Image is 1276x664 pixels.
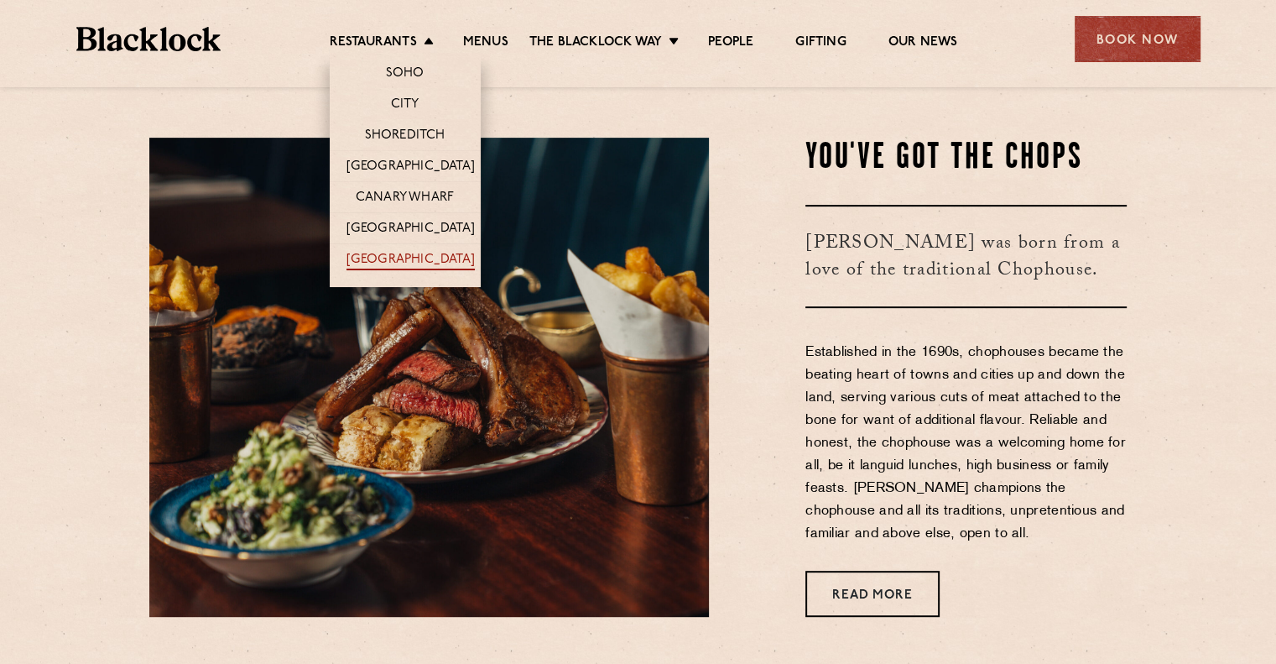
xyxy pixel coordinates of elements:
div: Book Now [1075,16,1200,62]
a: [GEOGRAPHIC_DATA] [346,252,475,270]
a: Canary Wharf [356,190,454,208]
a: Shoreditch [365,128,445,146]
p: Established in the 1690s, chophouses became the beating heart of towns and cities up and down the... [805,342,1127,546]
h2: You've Got The Chops [805,138,1127,180]
a: Our News [888,34,958,53]
a: People [708,34,753,53]
a: Gifting [795,34,846,53]
a: [GEOGRAPHIC_DATA] [346,159,475,177]
a: City [391,97,419,115]
a: Menus [463,34,508,53]
h3: [PERSON_NAME] was born from a love of the traditional Chophouse. [805,205,1127,308]
img: May25-Blacklock-AllIn-00417-scaled-e1752246198448.jpg [149,138,709,617]
a: Read More [805,571,940,617]
a: The Blacklock Way [529,34,662,53]
a: [GEOGRAPHIC_DATA] [346,221,475,239]
a: Soho [386,65,424,84]
img: BL_Textured_Logo-footer-cropped.svg [76,27,221,51]
a: Restaurants [330,34,417,53]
